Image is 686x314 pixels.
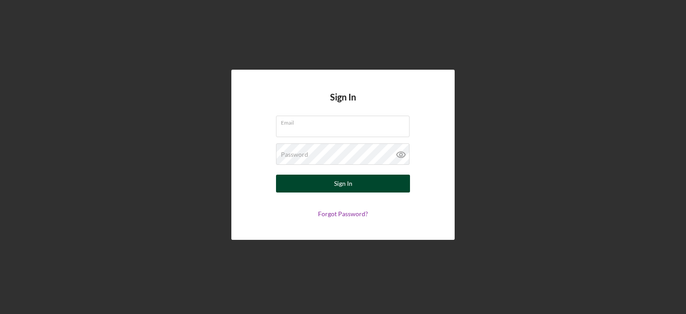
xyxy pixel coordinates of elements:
[318,210,368,218] a: Forgot Password?
[330,92,356,116] h4: Sign In
[276,175,410,193] button: Sign In
[281,116,410,126] label: Email
[334,175,352,193] div: Sign In
[281,151,308,158] label: Password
